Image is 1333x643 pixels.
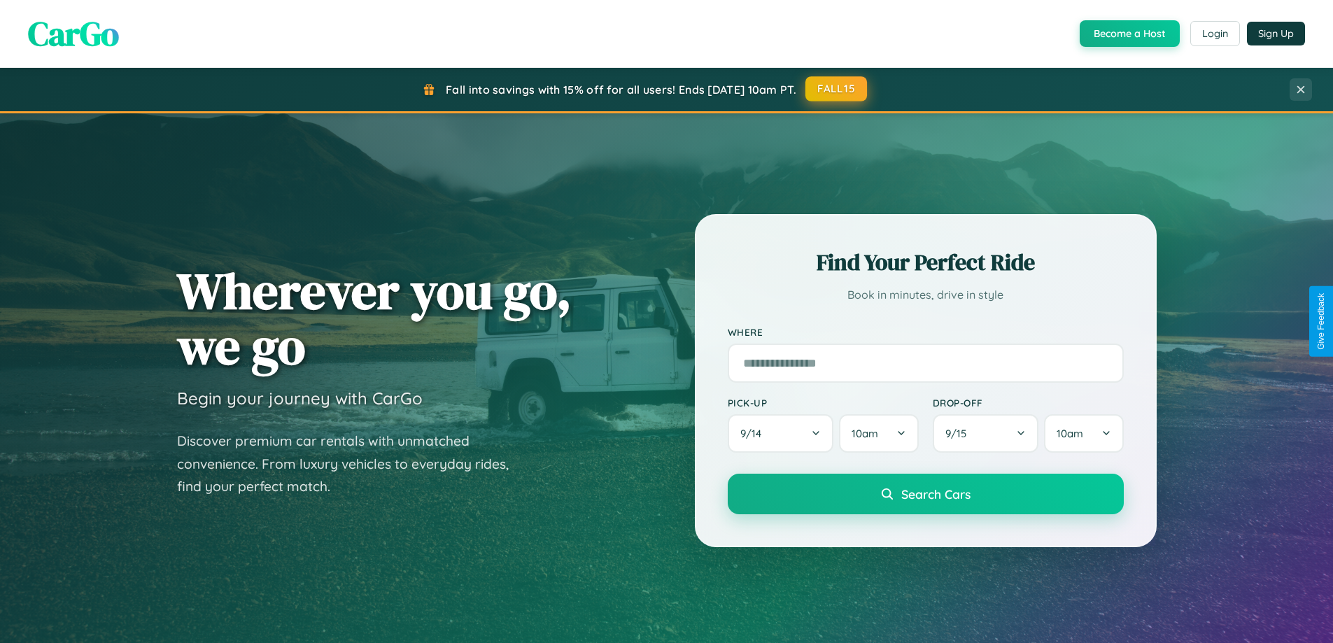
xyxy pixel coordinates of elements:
h3: Begin your journey with CarGo [177,388,423,409]
button: Become a Host [1080,20,1180,47]
h1: Wherever you go, we go [177,263,572,374]
button: 10am [839,414,918,453]
button: 9/15 [933,414,1039,453]
p: Book in minutes, drive in style [728,285,1124,305]
label: Pick-up [728,397,919,409]
button: 9/14 [728,414,834,453]
span: Search Cars [901,486,971,502]
h2: Find Your Perfect Ride [728,247,1124,278]
span: 10am [1057,427,1083,440]
span: Fall into savings with 15% off for all users! Ends [DATE] 10am PT. [446,83,796,97]
button: Login [1190,21,1240,46]
p: Discover premium car rentals with unmatched convenience. From luxury vehicles to everyday rides, ... [177,430,527,498]
label: Drop-off [933,397,1124,409]
button: Sign Up [1247,22,1305,45]
button: FALL15 [805,76,867,101]
div: Give Feedback [1316,293,1326,350]
span: CarGo [28,10,119,57]
button: Search Cars [728,474,1124,514]
span: 9 / 14 [740,427,768,440]
label: Where [728,326,1124,338]
span: 9 / 15 [945,427,973,440]
button: 10am [1044,414,1123,453]
span: 10am [852,427,878,440]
